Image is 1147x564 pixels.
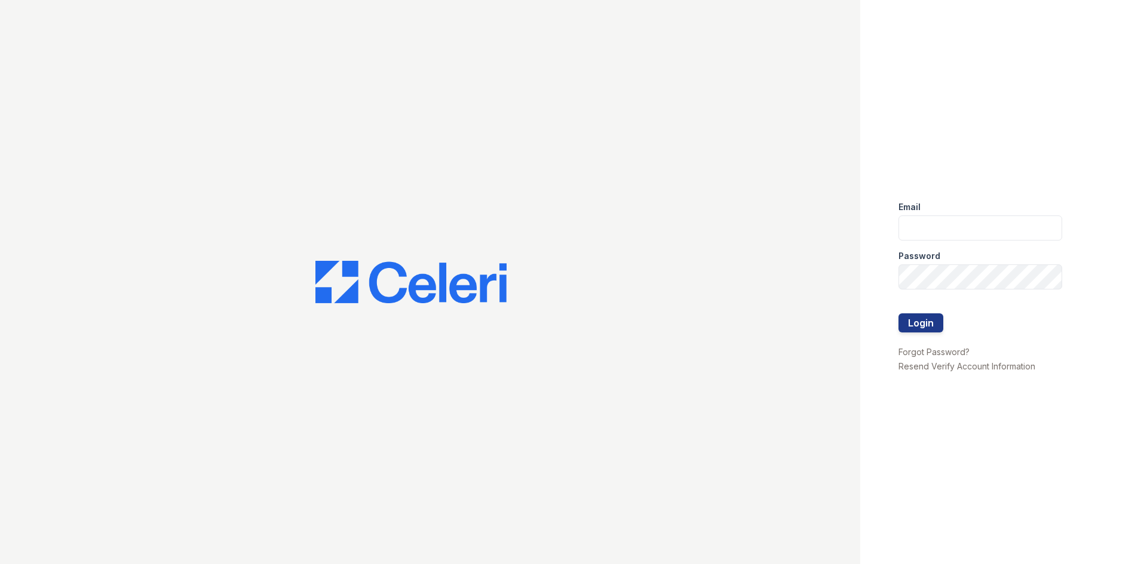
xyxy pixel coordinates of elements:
[898,347,970,357] a: Forgot Password?
[315,261,507,304] img: CE_Logo_Blue-a8612792a0a2168367f1c8372b55b34899dd931a85d93a1a3d3e32e68fde9ad4.png
[898,201,921,213] label: Email
[898,361,1035,371] a: Resend Verify Account Information
[898,250,940,262] label: Password
[898,313,943,332] button: Login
